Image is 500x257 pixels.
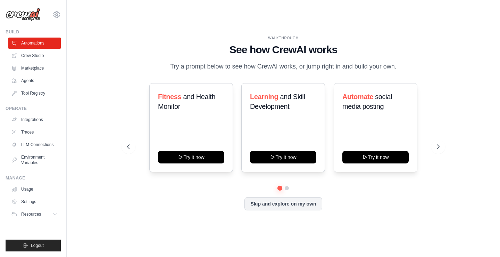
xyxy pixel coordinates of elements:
[250,93,305,110] span: and Skill Development
[8,50,61,61] a: Crew Studio
[8,88,61,99] a: Tool Registry
[167,62,400,72] p: Try a prompt below to see how CrewAI works, or jump right in and build your own.
[244,197,322,210] button: Skip and explore on my own
[31,243,44,248] span: Logout
[465,224,500,257] iframe: Chat Widget
[127,35,439,41] div: WALKTHROUGH
[250,151,316,163] button: Try it now
[8,184,61,195] a: Usage
[6,8,40,21] img: Logo
[6,29,61,35] div: Build
[250,93,278,101] span: Learning
[8,63,61,74] a: Marketplace
[8,114,61,125] a: Integrations
[8,139,61,150] a: LLM Connections
[342,151,409,163] button: Try it now
[158,151,224,163] button: Try it now
[6,106,61,111] div: Operate
[8,209,61,220] button: Resources
[127,43,439,56] h1: See how CrewAI works
[8,75,61,86] a: Agents
[8,152,61,168] a: Environment Variables
[8,196,61,207] a: Settings
[8,38,61,49] a: Automations
[342,93,373,101] span: Automate
[21,211,41,217] span: Resources
[6,240,61,251] button: Logout
[342,93,392,110] span: social media posting
[8,127,61,138] a: Traces
[158,93,215,110] span: and Health Monitor
[6,175,61,181] div: Manage
[158,93,181,101] span: Fitness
